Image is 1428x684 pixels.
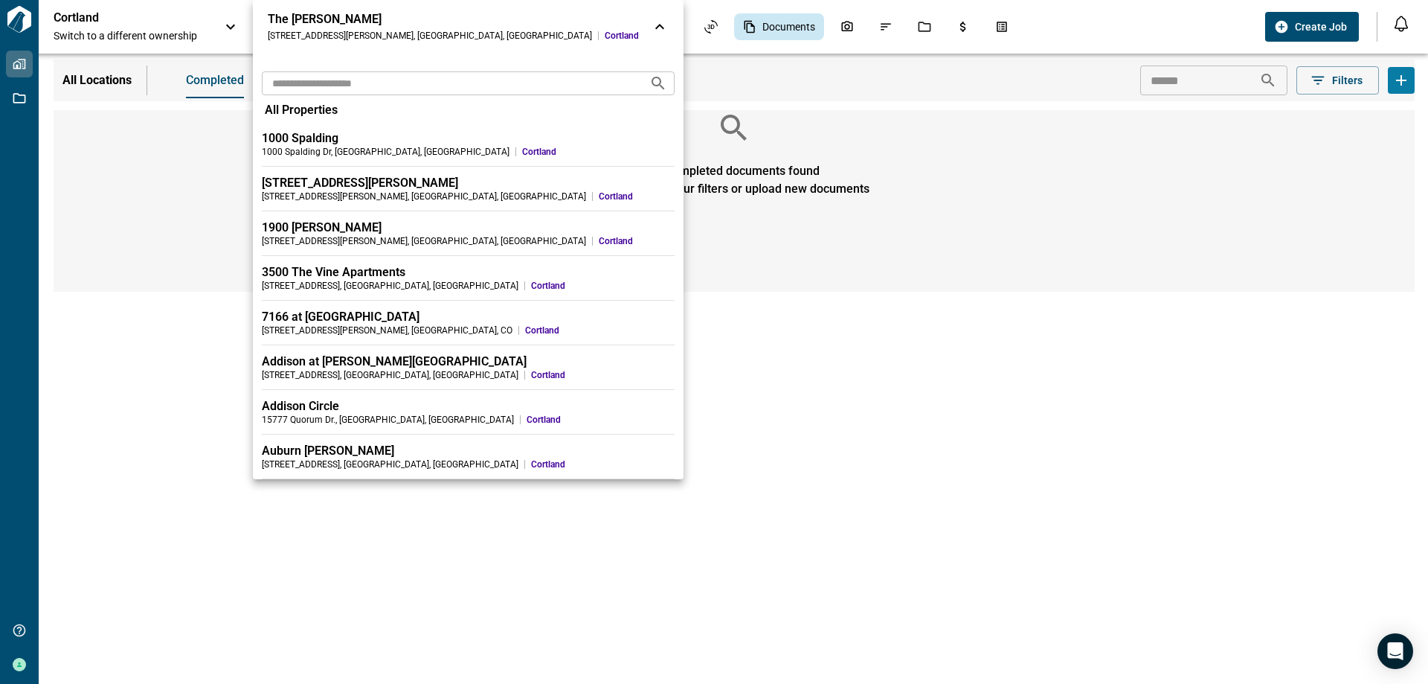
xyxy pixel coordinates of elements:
[262,444,675,458] div: Auburn [PERSON_NAME]
[531,280,675,292] span: Cortland
[262,146,509,158] div: 1000 Spalding Dr , [GEOGRAPHIC_DATA] , [GEOGRAPHIC_DATA]
[605,30,639,42] span: Cortland
[262,354,675,369] div: Addison at [PERSON_NAME][GEOGRAPHIC_DATA]
[599,235,675,247] span: Cortland
[262,176,675,191] div: [STREET_ADDRESS][PERSON_NAME]
[531,369,675,381] span: Cortland
[262,310,675,325] div: 7166 at [GEOGRAPHIC_DATA]
[262,325,512,336] div: [STREET_ADDRESS][PERSON_NAME] , [GEOGRAPHIC_DATA] , CO
[262,220,675,235] div: 1900 [PERSON_NAME]
[265,103,338,118] span: All Properties
[262,235,586,247] div: [STREET_ADDRESS][PERSON_NAME] , [GEOGRAPHIC_DATA] , [GEOGRAPHIC_DATA]
[262,414,514,426] div: 15777 Quorum Dr. , [GEOGRAPHIC_DATA] , [GEOGRAPHIC_DATA]
[527,414,675,426] span: Cortland
[262,369,518,381] div: [STREET_ADDRESS] , [GEOGRAPHIC_DATA] , [GEOGRAPHIC_DATA]
[268,30,592,42] div: [STREET_ADDRESS][PERSON_NAME] , [GEOGRAPHIC_DATA] , [GEOGRAPHIC_DATA]
[525,325,675,336] span: Cortland
[262,191,586,202] div: [STREET_ADDRESS][PERSON_NAME] , [GEOGRAPHIC_DATA] , [GEOGRAPHIC_DATA]
[262,280,518,292] div: [STREET_ADDRESS] , [GEOGRAPHIC_DATA] , [GEOGRAPHIC_DATA]
[262,131,675,146] div: 1000 Spalding
[531,458,675,470] span: Cortland
[1377,633,1413,669] div: Open Intercom Messenger
[268,12,639,27] div: The [PERSON_NAME]
[262,399,675,414] div: Addison Circle
[643,68,673,98] button: Search projects
[599,191,675,202] span: Cortland
[262,265,675,280] div: 3500 The Vine Apartments
[262,458,518,470] div: [STREET_ADDRESS] , [GEOGRAPHIC_DATA] , [GEOGRAPHIC_DATA]
[522,146,675,158] span: Cortland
